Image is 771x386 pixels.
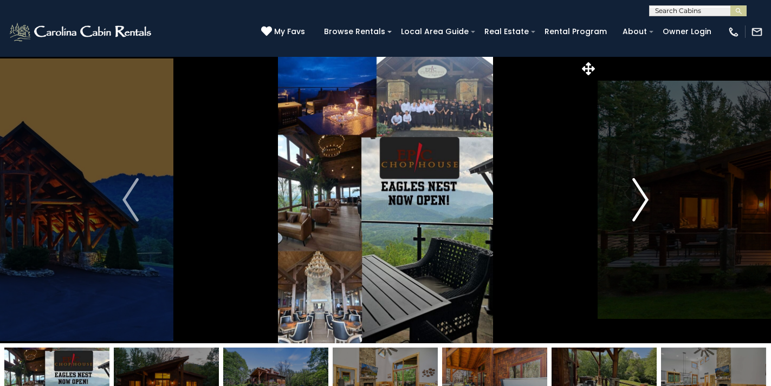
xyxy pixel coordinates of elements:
[728,26,740,38] img: phone-regular-white.png
[261,26,308,38] a: My Favs
[8,21,154,43] img: White-1-2.png
[274,26,305,37] span: My Favs
[751,26,763,38] img: mail-regular-white.png
[632,178,649,221] img: arrow
[479,23,534,40] a: Real Estate
[88,56,173,343] button: Previous
[396,23,474,40] a: Local Area Guide
[598,56,683,343] button: Next
[539,23,612,40] a: Rental Program
[617,23,652,40] a: About
[657,23,717,40] a: Owner Login
[319,23,391,40] a: Browse Rentals
[122,178,139,221] img: arrow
